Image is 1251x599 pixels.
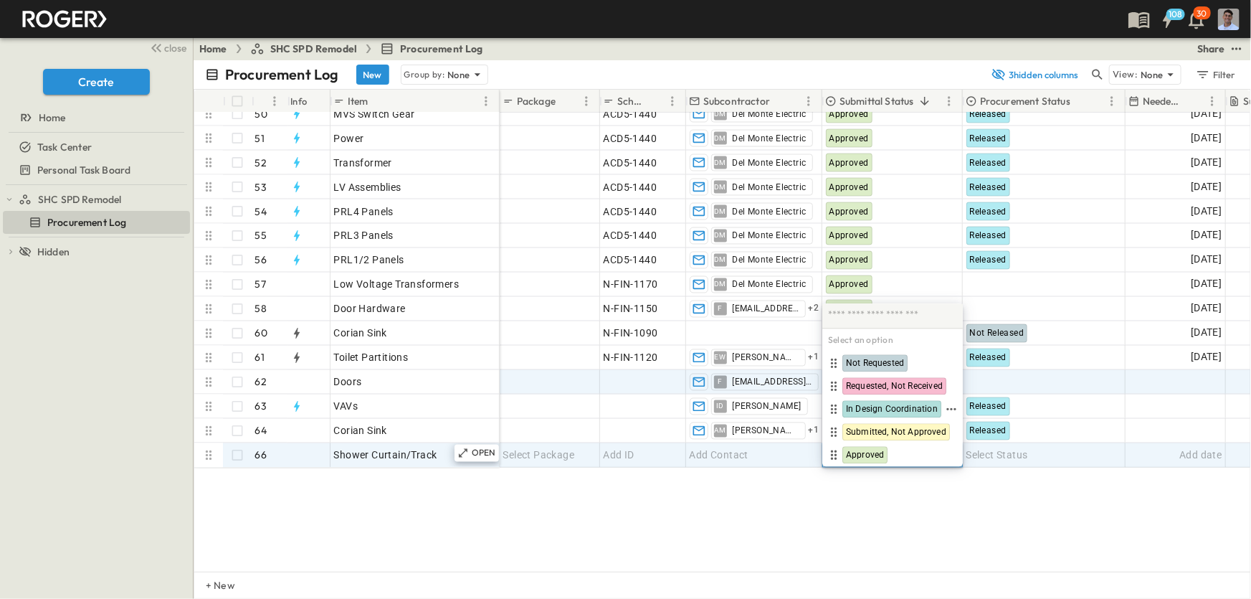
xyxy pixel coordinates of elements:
[3,137,187,157] a: Task Center
[970,158,1007,168] span: Released
[733,181,807,193] span: Del Monte Electric
[604,180,657,194] span: ACD5-1440
[733,377,812,388] span: [EMAIL_ADDRESS][DOMAIN_NAME]
[970,109,1007,119] span: Released
[733,401,802,412] span: [PERSON_NAME]
[255,229,267,243] p: 55
[829,207,869,217] span: Approved
[3,159,190,181] div: Personal Task Boardtest
[733,279,807,291] span: Del Monte Electric
[1188,93,1204,109] button: Sort
[3,188,190,211] div: SHC SPD Remodeltest
[38,192,122,207] span: SHC SPD Remodel
[809,424,819,438] span: + 1
[255,156,267,170] p: 52
[266,93,283,110] button: Menu
[970,231,1007,241] span: Released
[404,67,445,82] p: Group by:
[839,94,914,108] p: Submittal Status
[1191,203,1222,220] span: [DATE]
[809,351,819,365] span: + 1
[334,326,387,341] span: Corian Sink
[334,448,437,463] span: Shower Curtain/Track
[825,354,960,372] div: Not Requested
[400,42,483,56] span: Procurement Log
[334,400,358,414] span: VAVs
[825,377,960,395] div: Requested, Not Received
[829,158,869,168] span: Approved
[165,41,187,55] span: close
[733,133,807,144] span: Del Monte Electric
[1195,67,1236,82] div: Filter
[255,302,267,316] p: 58
[714,260,726,260] span: DM
[604,107,657,121] span: ACD5-1440
[1191,325,1222,341] span: [DATE]
[287,90,330,113] div: Info
[1191,227,1222,244] span: [DATE]
[715,357,726,358] span: EW
[334,375,362,390] span: Doors
[334,278,460,292] span: Low Voltage Transformers
[255,375,267,390] p: 62
[252,90,287,113] div: #
[334,424,387,438] span: Corian Sink
[970,329,1024,339] span: Not Released
[714,162,726,163] span: DM
[714,235,726,236] span: DM
[1190,65,1240,85] button: Filter
[733,303,799,315] span: [EMAIL_ADDRESS][DOMAIN_NAME]
[348,94,368,108] p: Item
[1073,93,1089,109] button: Sort
[255,351,265,365] p: 61
[255,107,267,121] p: 50
[829,109,869,119] span: Approved
[380,42,483,56] a: Procurement Log
[1197,8,1207,19] p: 30
[604,131,657,146] span: ACD5-1440
[970,255,1007,265] span: Released
[3,212,187,232] a: Procurement Log
[39,110,66,125] span: Home
[846,449,884,461] span: Approved
[1179,448,1222,463] span: Add date
[703,94,770,108] p: Subcontractor
[718,382,722,382] span: F
[970,207,1007,217] span: Released
[733,255,807,266] span: Del Monte Electric
[1191,349,1222,366] span: [DATE]
[846,403,938,415] span: In Design Coordination
[255,400,267,414] p: 63
[334,107,415,121] span: MVS Switch Gear
[1103,93,1121,110] button: Menu
[1191,252,1222,268] span: [DATE]
[477,93,495,110] button: Menu
[37,163,130,177] span: Personal Task Board
[356,65,389,85] button: New
[829,133,869,143] span: Approved
[966,448,1028,463] span: Select Status
[19,189,187,209] a: SHC SPD Remodel
[846,426,946,438] span: Submitted, Not Approved
[825,423,960,440] div: Submitted, Not Approved
[809,302,819,316] span: + 2
[1191,179,1222,195] span: [DATE]
[846,357,904,369] span: Not Requested
[334,131,364,146] span: Power
[558,93,574,109] button: Sort
[941,93,958,110] button: Menu
[334,253,404,268] span: PRL1/2 Panels
[604,156,657,170] span: ACD5-1440
[255,131,265,146] p: 51
[43,69,150,95] button: Create
[334,302,406,316] span: Door Hardware
[829,255,869,265] span: Approved
[733,230,807,242] span: Del Monte Electric
[3,108,187,128] a: Home
[1191,301,1222,317] span: [DATE]
[733,352,799,364] span: [PERSON_NAME]
[503,448,575,463] span: Select Package
[270,42,358,56] span: SHC SPD Remodel
[371,93,387,109] button: Sort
